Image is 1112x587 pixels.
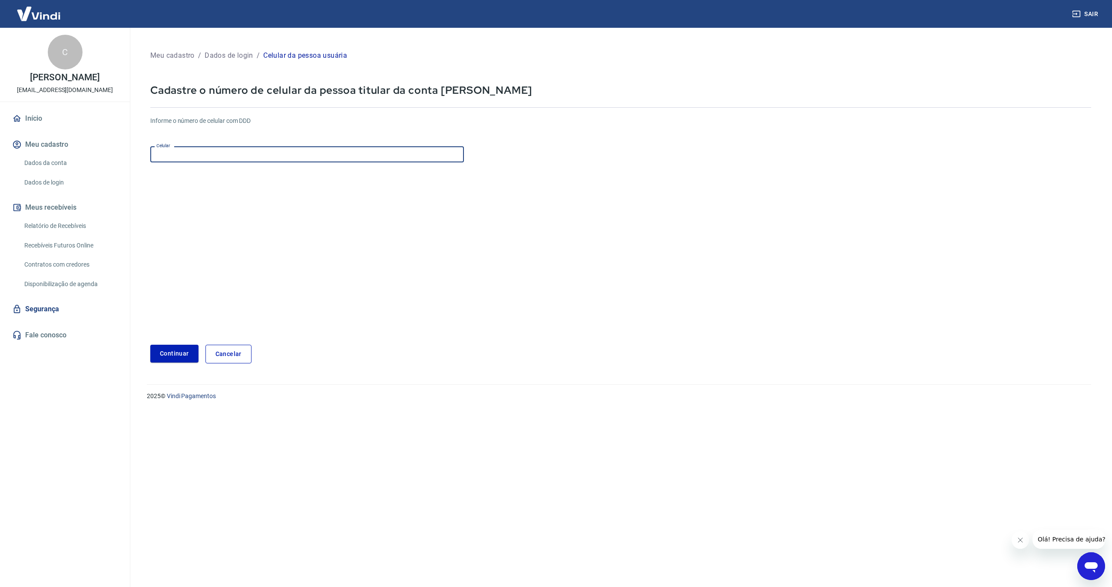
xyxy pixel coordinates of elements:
[205,345,252,363] a: Cancelar
[1070,6,1102,22] button: Sair
[10,326,119,345] a: Fale conosco
[167,392,216,399] a: Vindi Pagamentos
[1012,531,1029,549] iframe: Fechar mensagem
[156,142,170,149] label: Celular
[150,116,1091,125] h6: Informe o número de celular com DDD
[205,50,253,61] p: Dados de login
[257,50,260,61] p: /
[10,198,119,217] button: Meus recebíveis
[150,345,199,363] button: Continuar
[10,109,119,128] a: Início
[17,86,113,95] p: [EMAIL_ADDRESS][DOMAIN_NAME]
[48,35,83,69] div: C
[21,154,119,172] a: Dados da conta
[150,83,1091,97] p: Cadastre o número de celular da pessoa titular da conta [PERSON_NAME]
[10,0,67,27] img: Vindi
[10,135,119,154] button: Meu cadastro
[21,256,119,274] a: Contratos com credores
[21,217,119,235] a: Relatório de Recebíveis
[263,50,347,61] p: Celular da pessoa usuária
[21,174,119,191] a: Dados de login
[5,6,73,13] span: Olá! Precisa de ajuda?
[10,300,119,319] a: Segurança
[147,392,1091,401] p: 2025 ©
[21,275,119,293] a: Disponibilização de agenda
[1033,530,1105,549] iframe: Mensagem da empresa
[150,50,195,61] p: Meu cadastro
[21,237,119,254] a: Recebíveis Futuros Online
[30,73,99,82] p: [PERSON_NAME]
[198,50,201,61] p: /
[1077,552,1105,580] iframe: Botão para abrir a janela de mensagens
